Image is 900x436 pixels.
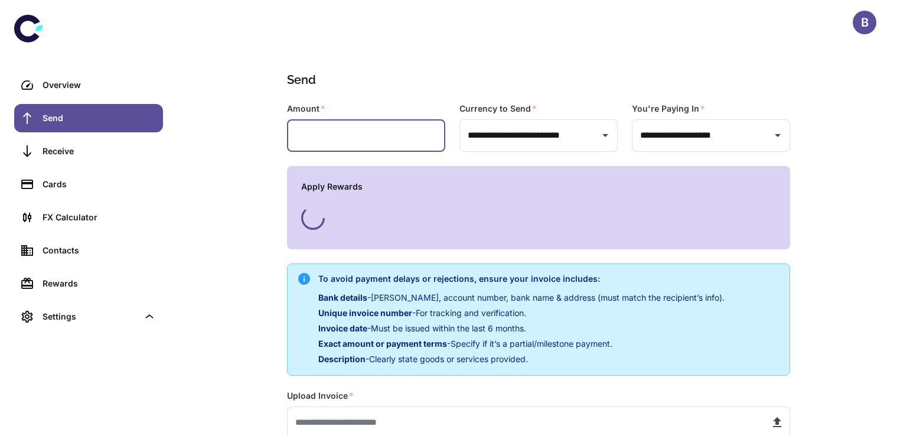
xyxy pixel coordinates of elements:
label: You're Paying In [632,103,705,115]
div: Settings [43,310,138,323]
span: Unique invoice number [318,308,412,318]
a: Receive [14,137,163,165]
button: Open [769,127,786,144]
label: Currency to Send [459,103,537,115]
span: Invoice date [318,323,367,333]
a: Rewards [14,269,163,298]
p: - Specify if it’s a partial/milestone payment. [318,337,725,350]
h1: Send [287,71,785,89]
div: Receive [43,145,156,158]
a: Overview [14,71,163,99]
a: FX Calculator [14,203,163,232]
span: Exact amount or payment terms [318,339,447,349]
button: B [853,11,876,34]
button: Open [597,127,614,144]
a: Cards [14,170,163,199]
p: - [PERSON_NAME], account number, bank name & address (must match the recipient’s info). [318,291,725,304]
div: Send [43,112,156,125]
h6: Apply Rewards [301,180,776,193]
span: Description [318,354,366,364]
h6: To avoid payment delays or rejections, ensure your invoice includes: [318,272,725,285]
div: FX Calculator [43,211,156,224]
div: Contacts [43,244,156,257]
div: Cards [43,178,156,191]
p: - Must be issued within the last 6 months. [318,322,725,335]
a: Send [14,104,163,132]
p: - For tracking and verification. [318,307,725,320]
label: Upload Invoice [287,390,354,402]
div: Settings [14,302,163,331]
label: Amount [287,103,325,115]
a: Contacts [14,236,163,265]
div: Rewards [43,277,156,290]
span: Bank details [318,292,367,302]
p: - Clearly state goods or services provided. [318,353,725,366]
div: Overview [43,79,156,92]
